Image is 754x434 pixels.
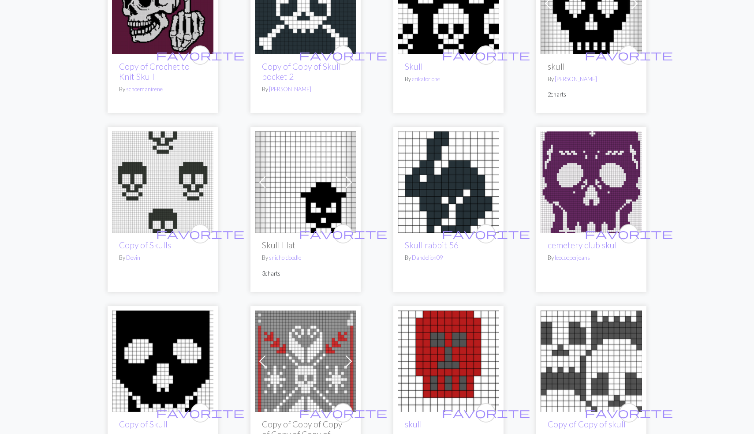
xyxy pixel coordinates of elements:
i: favourite [299,225,387,243]
span: favorite [585,227,673,240]
img: Skull [112,311,213,412]
a: 317292334_671831444523146_5064473344101609148_n.jpg [541,177,642,185]
p: 2 charts [548,90,635,99]
a: Copy of Skulls [119,240,171,250]
a: erikatorlone [412,75,440,82]
p: 3 charts [262,269,349,278]
h2: skull [548,61,635,71]
a: Devin [126,254,140,261]
p: By [119,254,206,262]
p: By [262,254,349,262]
span: favorite [156,406,244,419]
button: favourite [619,45,638,65]
p: By [548,254,635,262]
span: favorite [299,48,387,62]
span: favorite [585,48,673,62]
button: favourite [619,403,638,423]
button: favourite [333,224,353,243]
button: favourite [333,45,353,65]
a: [PERSON_NAME] [555,75,597,82]
button: favourite [476,224,496,243]
img: Skulls [112,131,213,233]
a: Copy of Copy of skull [548,419,626,429]
button: favourite [476,403,496,423]
a: skull [541,356,642,364]
p: By [548,75,635,83]
i: favourite [299,46,387,64]
a: cemetery club skull [548,240,619,250]
i: favourite [299,404,387,422]
img: skull [541,311,642,412]
span: favorite [442,227,530,240]
a: skull [405,419,422,429]
a: schoemanirene [126,86,163,93]
img: Skull rabbit 56 [398,131,499,233]
a: Dandelion09 [412,254,443,261]
h2: Skull Hat [262,240,349,250]
span: favorite [156,227,244,240]
img: skull [398,311,499,412]
p: By [119,85,206,94]
a: Skulls [112,177,213,185]
a: Skull [405,61,423,71]
span: favorite [299,227,387,240]
button: favourite [476,45,496,65]
p: By [405,75,492,83]
a: Skull Hat [255,177,356,185]
a: skull [398,356,499,364]
i: favourite [442,225,530,243]
button: favourite [190,224,210,243]
i: favourite [442,46,530,64]
span: favorite [156,48,244,62]
p: By [262,85,349,94]
i: favourite [442,404,530,422]
i: favourite [585,46,673,64]
a: Skull rabbit 56 [405,240,459,250]
button: favourite [190,45,210,65]
button: favourite [190,403,210,423]
i: favourite [156,225,244,243]
img: Skull and arrow hat [255,311,356,412]
a: Copy of Crochet to Knit Skull [119,61,190,82]
a: Copy of Skull [119,419,168,429]
span: favorite [442,48,530,62]
a: leecooperjeans [555,254,590,261]
img: 317292334_671831444523146_5064473344101609148_n.jpg [541,131,642,233]
img: Skull Hat [255,131,356,233]
i: favourite [156,404,244,422]
span: favorite [585,406,673,419]
a: snicholdoodle [269,254,301,261]
i: favourite [156,46,244,64]
a: Skull and arrow hat [255,356,356,364]
i: favourite [585,404,673,422]
a: [PERSON_NAME] [269,86,311,93]
a: Copy of Copy of Skull pocket 2 [262,61,341,82]
button: favourite [333,403,353,423]
a: Skull rabbit 56 [398,177,499,185]
button: favourite [619,224,638,243]
p: By [405,254,492,262]
span: favorite [299,406,387,419]
a: Skull [112,356,213,364]
span: favorite [442,406,530,419]
i: favourite [585,225,673,243]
